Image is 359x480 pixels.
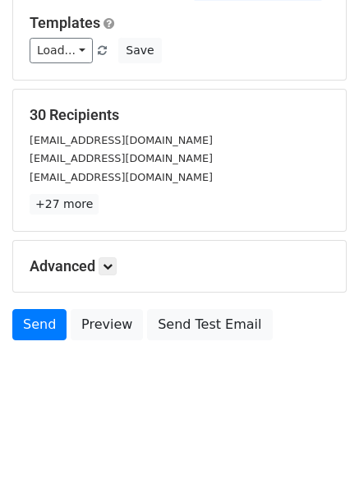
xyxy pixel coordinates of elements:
h5: Advanced [30,257,329,275]
small: [EMAIL_ADDRESS][DOMAIN_NAME] [30,134,213,146]
a: Preview [71,309,143,340]
a: Send [12,309,67,340]
h5: 30 Recipients [30,106,329,124]
a: Load... [30,38,93,63]
a: Send Test Email [147,309,272,340]
div: Preview your emails before sending [16,345,181,386]
a: Templates [30,14,100,31]
a: +27 more [30,194,99,215]
small: [EMAIL_ADDRESS][DOMAIN_NAME] [30,152,213,164]
small: [EMAIL_ADDRESS][DOMAIN_NAME] [30,171,213,183]
button: Save [118,38,161,63]
iframe: Chat Widget [277,401,359,480]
